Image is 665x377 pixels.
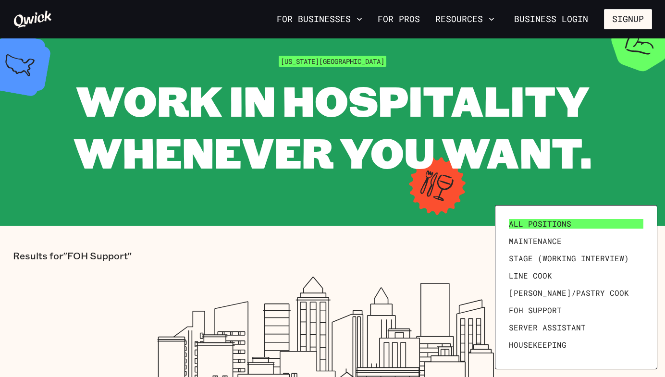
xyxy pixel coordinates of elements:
[509,254,629,263] span: Stage (working interview)
[509,219,571,229] span: All Positions
[509,288,629,298] span: [PERSON_NAME]/Pastry Cook
[509,323,586,332] span: Server Assistant
[509,305,562,315] span: FOH Support
[509,340,566,350] span: Housekeeping
[509,357,552,367] span: Prep Cook
[509,236,562,246] span: Maintenance
[509,271,552,280] span: Line Cook
[505,215,647,359] ul: Filter by position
